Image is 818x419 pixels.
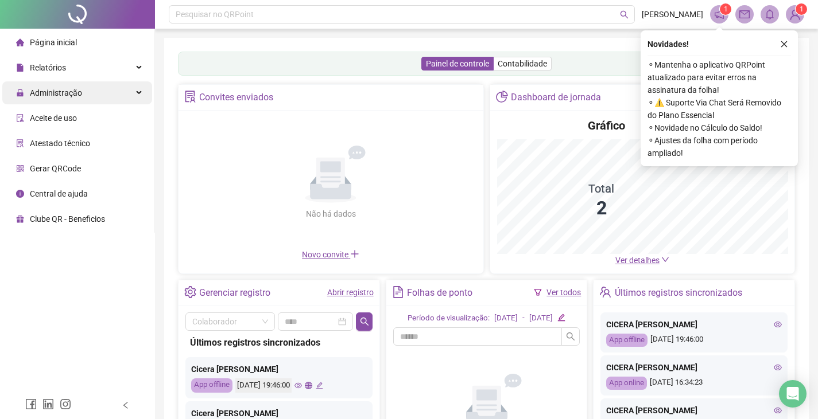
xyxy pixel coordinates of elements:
[648,122,791,134] span: ⚬ Novidade no Cálculo do Saldo!
[30,88,82,97] span: Administração
[534,288,542,296] span: filter
[498,59,547,68] span: Contabilidade
[786,6,804,23] img: 85702
[16,165,24,173] span: qrcode
[305,382,312,389] span: global
[30,38,77,47] span: Página inicial
[294,382,302,389] span: eye
[615,283,742,303] div: Últimos registros sincronizados
[714,9,724,19] span: notification
[191,378,232,393] div: App offline
[30,139,90,148] span: Atestado técnico
[606,334,782,347] div: [DATE] 19:46:00
[408,312,490,324] div: Período de visualização:
[25,398,37,410] span: facebook
[615,256,669,265] a: Ver detalhes down
[648,38,689,50] span: Novidades !
[529,312,553,324] div: [DATE]
[774,406,782,414] span: eye
[30,63,66,72] span: Relatórios
[606,377,647,390] div: App online
[122,401,130,409] span: left
[199,283,270,303] div: Gerenciar registro
[199,88,273,107] div: Convites enviados
[796,3,807,15] sup: Atualize o seu contato no menu Meus Dados
[42,398,54,410] span: linkedin
[566,332,575,341] span: search
[765,9,775,19] span: bell
[648,58,791,96] span: ⚬ Mantenha o aplicativo QRPoint atualizado para evitar erros na assinatura da folha!
[620,10,629,19] span: search
[16,139,24,147] span: solution
[184,91,196,103] span: solution
[496,91,508,103] span: pie-chart
[191,363,367,375] div: Cicera [PERSON_NAME]
[606,361,782,374] div: CICERA [PERSON_NAME]
[30,113,77,123] span: Aceite de uso
[327,288,374,297] a: Abrir registro
[780,40,788,48] span: close
[407,283,472,303] div: Folhas de ponto
[522,312,525,324] div: -
[316,382,323,389] span: edit
[360,317,369,326] span: search
[661,256,669,264] span: down
[350,249,359,259] span: plus
[599,286,611,298] span: team
[588,118,625,134] h4: Gráfico
[278,207,383,220] div: Não há dados
[30,164,81,173] span: Gerar QRCode
[511,88,601,107] div: Dashboard de jornada
[16,64,24,72] span: file
[184,286,196,298] span: setting
[30,214,105,224] span: Clube QR - Beneficios
[606,404,782,417] div: CICERA [PERSON_NAME]
[648,134,791,159] span: ⚬ Ajustes da folha com período ampliado!
[606,377,782,390] div: [DATE] 16:34:23
[30,189,88,198] span: Central de ajuda
[642,8,703,21] span: [PERSON_NAME]
[235,378,292,393] div: [DATE] 19:46:00
[302,250,359,259] span: Novo convite
[800,5,804,13] span: 1
[16,114,24,122] span: audit
[392,286,404,298] span: file-text
[16,215,24,223] span: gift
[190,335,368,350] div: Últimos registros sincronizados
[774,320,782,328] span: eye
[739,9,750,19] span: mail
[16,190,24,198] span: info-circle
[60,398,71,410] span: instagram
[606,334,648,347] div: App offline
[774,363,782,371] span: eye
[16,89,24,97] span: lock
[648,96,791,122] span: ⚬ ⚠️ Suporte Via Chat Será Removido do Plano Essencial
[724,5,728,13] span: 1
[557,314,565,321] span: edit
[546,288,581,297] a: Ver todos
[720,3,731,15] sup: 1
[426,59,489,68] span: Painel de controle
[615,256,660,265] span: Ver detalhes
[16,38,24,46] span: home
[606,318,782,331] div: CICERA [PERSON_NAME]
[494,312,518,324] div: [DATE]
[779,380,807,408] div: Open Intercom Messenger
